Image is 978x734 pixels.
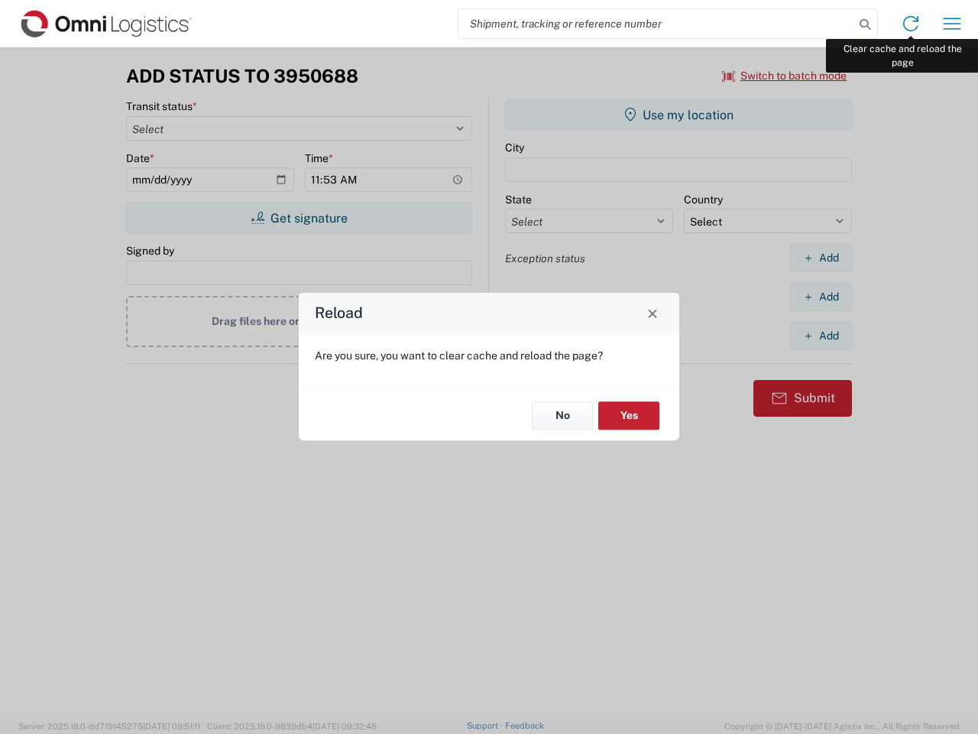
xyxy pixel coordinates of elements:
input: Shipment, tracking or reference number [458,9,854,38]
button: Close [642,302,663,323]
button: No [532,401,593,430]
p: Are you sure, you want to clear cache and reload the page? [315,349,663,362]
h4: Reload [315,302,363,324]
button: Yes [598,401,659,430]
